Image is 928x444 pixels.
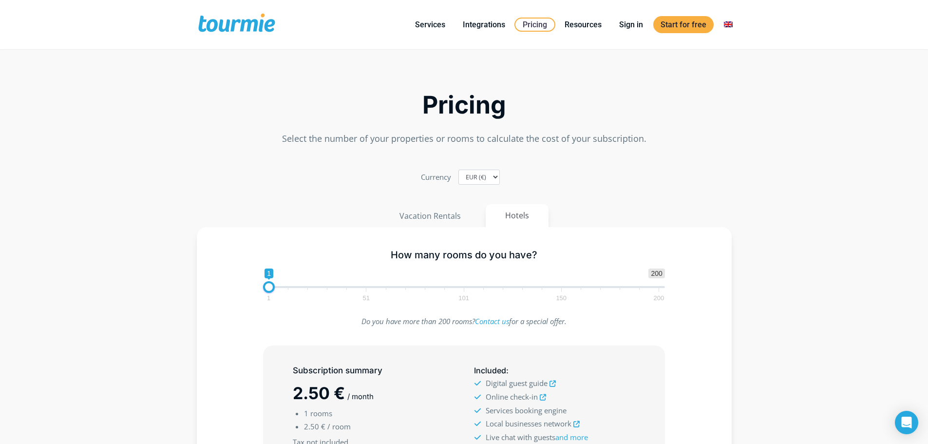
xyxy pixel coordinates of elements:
[197,94,732,116] h2: Pricing
[327,422,351,431] span: / room
[486,392,538,402] span: Online check-in
[475,316,509,326] a: Contact us
[379,204,481,228] button: Vacation Rentals
[557,19,609,31] a: Resources
[361,296,371,300] span: 51
[474,365,635,377] h5: :
[652,296,666,300] span: 200
[717,19,740,31] a: Switch to
[197,132,732,145] p: Select the number of your properties or rooms to calculate the cost of your subscription.
[486,204,549,227] button: Hotels
[265,296,272,300] span: 1
[304,422,325,431] span: 2.50 €
[555,432,588,442] a: and more
[263,249,665,261] h5: How many rooms do you have?
[293,383,345,403] span: 2.50 €
[554,296,568,300] span: 150
[265,269,273,278] span: 1
[310,408,332,418] span: rooms
[304,408,308,418] span: 1
[895,411,918,434] div: Open Intercom Messenger
[421,171,451,184] label: Currency
[408,19,453,31] a: Services
[514,18,555,32] a: Pricing
[653,16,714,33] a: Start for free
[486,432,588,442] span: Live chat with guests
[486,378,548,388] span: Digital guest guide
[612,19,650,31] a: Sign in
[486,405,567,415] span: Services booking engine
[486,419,571,428] span: Local businesses network
[648,269,664,278] span: 200
[457,296,471,300] span: 101
[455,19,512,31] a: Integrations
[263,315,665,328] p: Do you have more than 200 rooms? for a special offer.
[347,392,374,401] span: / month
[474,366,506,375] span: Included
[293,365,454,377] h5: Subscription summary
